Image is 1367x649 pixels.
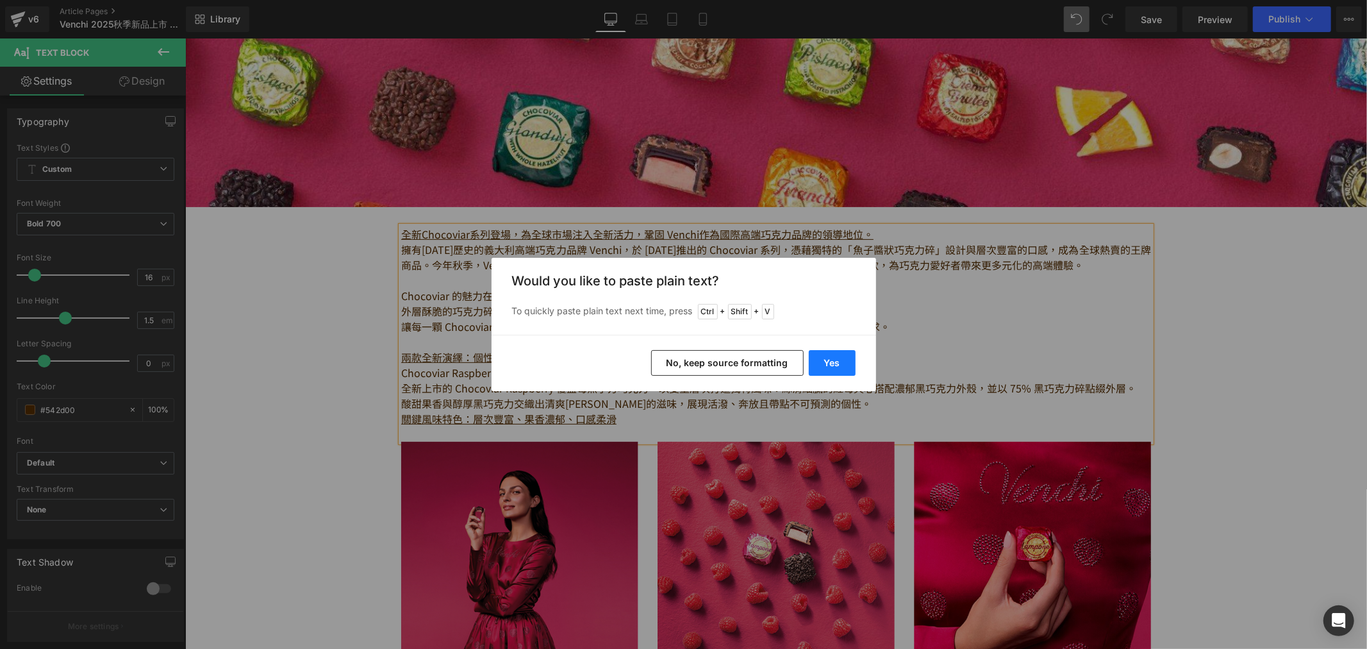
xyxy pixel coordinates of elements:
span: + [720,305,725,318]
p: 酸甜果香與醇厚黑巧克力交織出清爽[PERSON_NAME]的滋味，展現活潑、奔放且帶點不可預測的個性。 [216,357,966,373]
span: Shift [728,304,752,319]
span: V [762,304,774,319]
p: To quickly paste plain text next time, press [512,304,856,319]
strong: 今年秋季，Venchi 再次展現精湛工藝與創造力，推出兩款全新風味，將 Chocoviar 系列擴展至八款，為巧克力愛好者帶來更多元化的高端體驗。 [247,219,899,234]
p: Chocoviar 的魅力在於僅需兩口，即能感受三重層次的驚喜： [216,249,966,265]
span: + [754,305,759,318]
p: Chocoviar Raspberry 覆盆子魚子方巧克力 [216,326,966,342]
strong: 關鍵風味特色：層次豐富、果香濃郁、口感柔滑 [216,373,431,388]
p: 讓每一顆 Chocoviar 都如同精緻的藝術品，展現 Venchi 對工藝、質感與風味[PERSON_NAME]的極致追求。 [216,280,966,296]
p: 外層酥脆的巧克力碎、牛奶或黑巧克力外殼、以及濃郁豐富的內餡， [216,265,966,280]
button: No, keep source formatting [651,350,804,376]
u: 兩款全新演繹：個性與經典的雙重魅力 [216,311,390,326]
h3: Would you like to paste plain text? [512,273,856,289]
button: Yes [809,350,856,376]
span: Ctrl [698,304,718,319]
strong: 擁有[DATE]歷史的義大利高端巧克力品牌 Venchi，於 [DATE]推出的 Chocoviar 系列， [216,203,606,219]
p: 全新上市的 Chocoviar Raspberry 覆盆莓魚子方巧克力，以雙重層次打造獨特風味：絲滑細膩的紅莓夾心搭配濃郁黑巧克力外殼，並以 75% 黑巧克力碎點綴外層。 [216,342,966,357]
strong: 全新Chocoviar系列登場，為全球市場注入全新活力，鞏固 Venchi作為國際高端巧克力品牌的領導地位。 [216,188,688,203]
div: Open Intercom Messenger [1323,605,1354,636]
strong: 憑藉獨特的「魚子醬狀巧克力碎」設計與層次豐富的口感，成為全球熱賣的王牌商品。 [216,203,966,234]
